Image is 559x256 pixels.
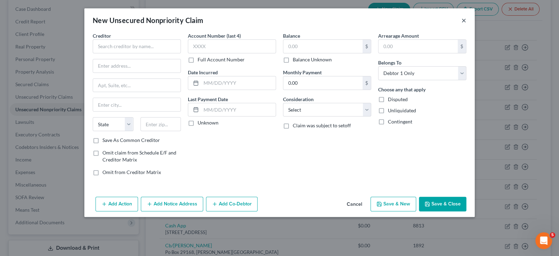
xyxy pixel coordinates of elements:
span: Creditor [93,33,111,39]
input: Enter address... [93,59,181,73]
span: Omit from Creditor Matrix [102,169,161,175]
label: Account Number (last 4) [188,32,241,39]
input: Apt, Suite, etc... [93,79,181,92]
input: 0.00 [283,40,362,53]
label: Balance [283,32,300,39]
label: Date Incurred [188,69,218,76]
div: $ [362,40,371,53]
input: Search creditor by name... [93,39,181,53]
label: Choose any that apply [378,86,426,93]
label: Consideration [283,96,314,103]
label: Save As Common Creditor [102,137,160,144]
label: Monthly Payment [283,69,322,76]
label: Unknown [198,119,219,126]
input: MM/DD/YYYY [201,103,276,116]
label: Balance Unknown [293,56,332,63]
input: MM/DD/YYYY [201,76,276,90]
input: 0.00 [283,76,362,90]
span: Omit claim from Schedule E/F and Creditor Matrix [102,150,176,163]
input: Enter zip... [140,117,181,131]
button: Save & Close [419,197,466,211]
div: $ [458,40,466,53]
button: × [461,16,466,24]
button: Add Notice Address [141,197,203,211]
span: Claim was subject to setoff [293,122,351,128]
span: 5 [550,232,555,238]
button: Save & New [370,197,416,211]
span: Belongs To [378,60,401,66]
label: Full Account Number [198,56,245,63]
button: Add Action [95,197,138,211]
label: Arrearage Amount [378,32,419,39]
button: Cancel [341,197,368,211]
span: Disputed [388,96,408,102]
iframe: Intercom live chat [535,232,552,249]
label: Last Payment Date [188,96,228,103]
span: Unliquidated [388,107,416,113]
button: Add Co-Debtor [206,197,258,211]
div: $ [362,76,371,90]
input: XXXX [188,39,276,53]
input: 0.00 [378,40,458,53]
div: New Unsecured Nonpriority Claim [93,15,203,25]
input: Enter city... [93,98,181,111]
span: Contingent [388,119,412,125]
